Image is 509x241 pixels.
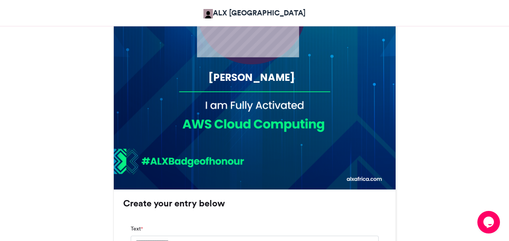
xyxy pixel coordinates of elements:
[131,225,143,233] label: Text
[185,71,318,85] div: [PERSON_NAME]
[477,211,501,233] iframe: chat widget
[123,199,386,208] h3: Create your entry below
[203,9,213,18] img: ALX Africa
[203,8,306,18] a: ALX [GEOGRAPHIC_DATA]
